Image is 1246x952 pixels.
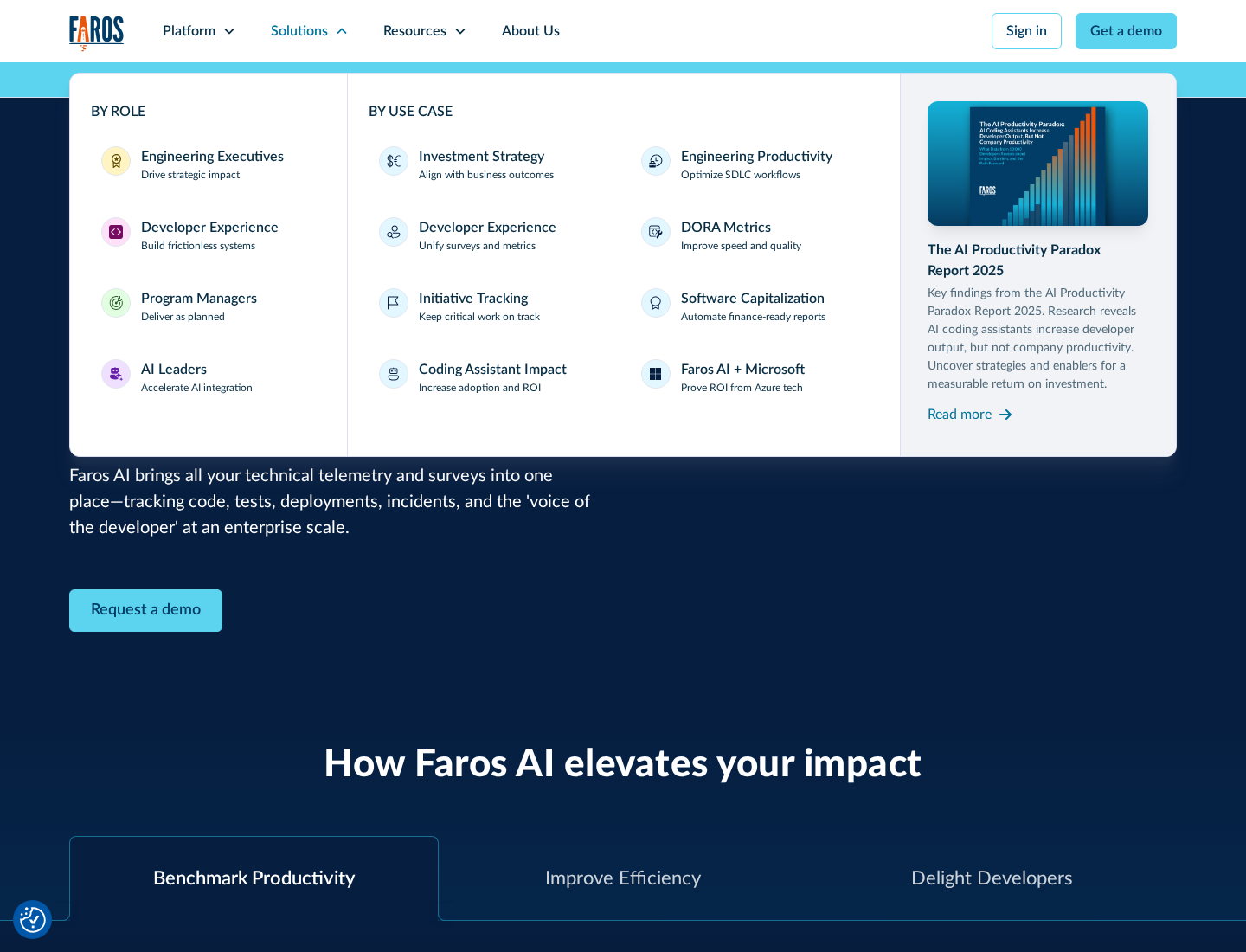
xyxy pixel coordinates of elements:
div: Program Managers [141,288,257,309]
p: You power developer velocity and efficiency, but without unified insights, prioritizing the right... [69,385,597,541]
img: Logo of the analytics and reporting company Faros. [69,16,125,51]
p: Automate finance-ready reports [681,309,825,325]
p: Keep critical work on track [419,309,540,325]
div: Benchmark Productivity [153,865,355,893]
div: Engineering Productivity [681,146,832,167]
div: Software Capitalization [681,288,825,309]
p: Deliver as planned [141,309,225,325]
a: Investment StrategyAlign with business outcomes [369,136,617,193]
a: AI LeadersAI LeadersAccelerate AI integration [91,349,326,406]
div: Developer Experience [141,217,279,238]
a: Software CapitalizationAutomate finance-ready reports [631,278,879,335]
a: Get a demo [1076,13,1177,49]
div: Platform [163,21,215,42]
a: Developer ExperienceUnify surveys and metrics [369,207,617,264]
div: Developer Experience [419,217,556,238]
p: Key findings from the AI Productivity Paradox Report 2025. Research reveals AI coding assistants ... [928,285,1149,394]
a: Contact Modal [69,589,222,632]
div: AI Leaders [141,359,207,380]
h2: How Faros AI elevates your impact [324,743,922,788]
div: Engineering Executives [141,146,284,167]
img: AI Leaders [109,367,123,381]
img: Developer Experience [109,225,123,239]
p: Build frictionless systems [141,238,255,254]
div: Coding Assistant Impact [419,359,567,380]
p: Improve speed and quality [681,238,801,254]
a: Faros AI + MicrosoftProve ROI from Azure tech [631,349,879,406]
img: Revisit consent button [20,907,46,933]
nav: Solutions [69,62,1177,457]
button: Cookie Settings [20,907,46,933]
div: Delight Developers [911,865,1073,893]
div: Initiative Tracking [419,288,528,309]
a: Sign in [992,13,1062,49]
div: The AI Productivity Paradox Report 2025 [928,240,1149,281]
p: Drive strategic impact [141,167,240,183]
a: The AI Productivity Paradox Report 2025Key findings from the AI Productivity Paradox Report 2025.... [928,101,1149,428]
div: Solutions [271,21,328,42]
p: Unify surveys and metrics [419,238,536,254]
a: Engineering ProductivityOptimize SDLC workflows [631,136,879,193]
p: Optimize SDLC workflows [681,167,800,183]
div: Improve Efficiency [545,865,701,893]
img: Program Managers [109,296,123,310]
div: DORA Metrics [681,217,771,238]
div: Faros AI + Microsoft [681,359,805,380]
img: Engineering Executives [109,154,123,168]
a: Developer ExperienceDeveloper ExperienceBuild frictionless systems [91,207,326,264]
a: Coding Assistant ImpactIncrease adoption and ROI [369,349,617,406]
a: Program ManagersProgram ManagersDeliver as planned [91,278,326,335]
div: BY ROLE [91,101,326,122]
p: Accelerate AI integration [141,380,253,396]
a: Initiative TrackingKeep critical work on track [369,278,617,335]
div: BY USE CASE [369,101,879,122]
div: Resources [383,21,446,42]
a: Engineering ExecutivesEngineering ExecutivesDrive strategic impact [91,136,326,193]
div: Investment Strategy [419,146,544,167]
p: Align with business outcomes [419,167,554,183]
a: home [69,16,125,51]
p: Prove ROI from Azure tech [681,380,803,396]
a: DORA MetricsImprove speed and quality [631,207,879,264]
div: Read more [928,404,992,425]
p: Increase adoption and ROI [419,380,541,396]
